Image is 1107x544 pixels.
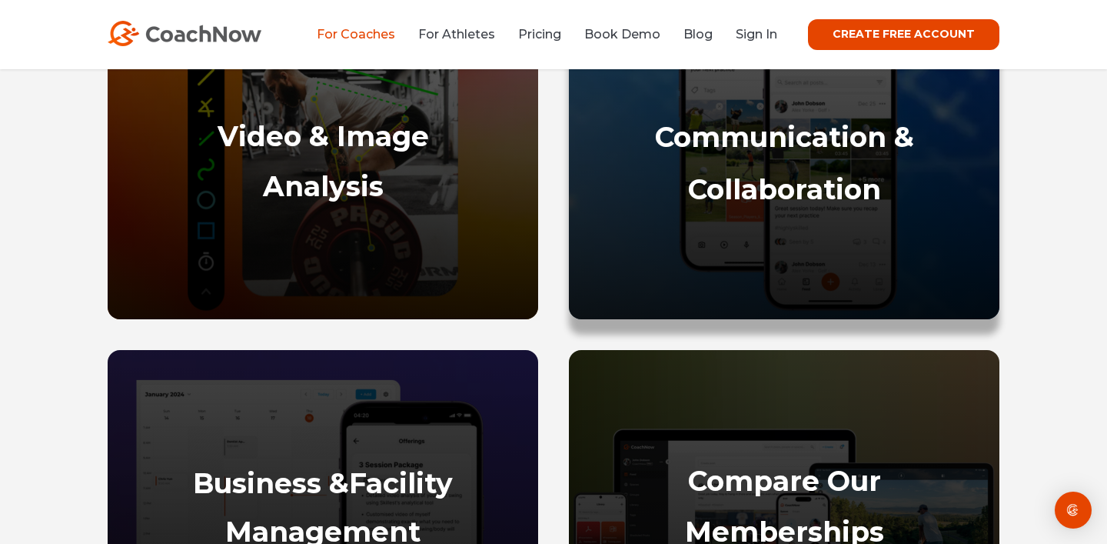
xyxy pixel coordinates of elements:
[584,27,660,42] a: Book Demo
[655,120,914,154] a: Communication &
[518,27,561,42] a: Pricing
[688,464,881,498] a: Compare Our
[736,27,777,42] a: Sign In
[418,27,495,42] a: For Athletes
[193,466,453,500] a: Business &Facility
[688,172,881,206] a: Collaboration
[349,466,453,500] strong: Facility
[108,21,261,46] img: CoachNow Logo
[218,119,429,153] a: Video & Image
[808,19,999,50] a: CREATE FREE ACCOUNT
[1055,492,1092,529] div: Open Intercom Messenger
[263,169,384,203] a: Analysis
[193,466,349,500] strong: Business &
[683,27,713,42] a: Blog
[317,27,395,42] a: For Coaches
